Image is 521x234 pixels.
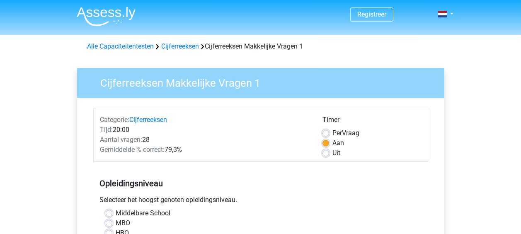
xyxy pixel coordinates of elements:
a: Cijferreeksen [129,116,167,124]
img: Assessly [77,7,136,26]
label: Aan [332,138,344,148]
div: Selecteer het hoogst genoten opleidingsniveau. [93,195,428,208]
span: Categorie: [100,116,129,124]
span: Per [332,129,342,137]
a: Registreer [357,10,386,18]
label: MBO [116,218,130,228]
div: 20:00 [94,125,316,135]
label: Vraag [332,128,359,138]
span: Aantal vragen: [100,136,142,144]
div: Timer [322,115,422,128]
h5: Opleidingsniveau [99,175,422,192]
div: 28 [94,135,316,145]
label: Uit [332,148,340,158]
div: 79,3% [94,145,316,155]
div: Cijferreeksen Makkelijke Vragen 1 [84,41,438,51]
a: Alle Capaciteitentesten [87,42,154,50]
a: Cijferreeksen [161,42,199,50]
label: Middelbare School [116,208,170,218]
span: Gemiddelde % correct: [100,146,165,154]
h3: Cijferreeksen Makkelijke Vragen 1 [90,73,438,90]
span: Tijd: [100,126,113,134]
